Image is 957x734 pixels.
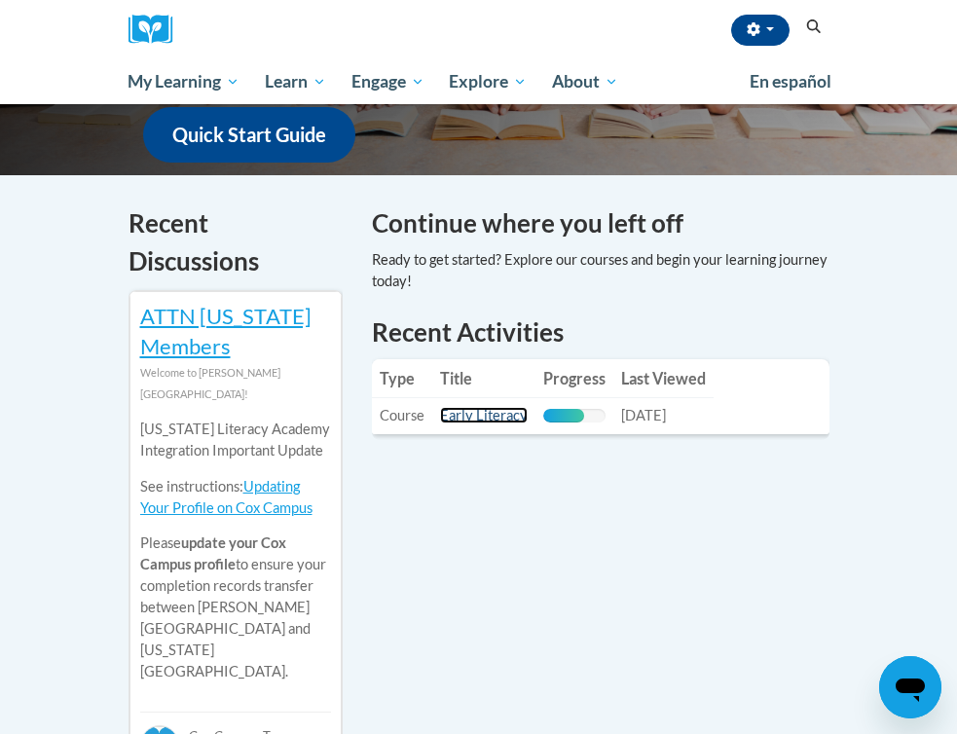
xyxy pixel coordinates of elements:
span: Engage [351,70,424,93]
iframe: Button to launch messaging window [879,656,941,718]
p: [US_STATE] Literacy Academy Integration Important Update [140,419,331,461]
a: Engage [339,59,437,104]
button: Account Settings [731,15,790,46]
th: Type [372,359,432,398]
a: Learn [252,59,339,104]
p: See instructions: [140,476,331,519]
span: En español [750,71,831,92]
span: Course [380,407,424,423]
a: Updating Your Profile on Cox Campus [140,478,313,516]
h4: Continue where you left off [372,204,829,242]
button: Search [799,16,828,39]
h4: Recent Discussions [129,204,343,280]
th: Title [432,359,535,398]
a: About [539,59,631,104]
div: Main menu [114,59,844,104]
a: En español [737,61,844,102]
a: Early Literacy [440,407,528,423]
a: Cox Campus [129,15,187,45]
div: Welcome to [PERSON_NAME][GEOGRAPHIC_DATA]! [140,362,331,405]
a: Quick Start Guide [143,107,355,163]
a: ATTN [US_STATE] Members [140,303,312,359]
a: Explore [436,59,539,104]
span: Learn [265,70,326,93]
div: Progress, % [543,409,585,422]
span: [DATE] [621,407,666,423]
th: Progress [535,359,613,398]
span: My Learning [128,70,239,93]
h1: Recent Activities [372,314,829,349]
span: Explore [449,70,527,93]
b: update your Cox Campus profile [140,534,286,572]
img: Logo brand [129,15,187,45]
th: Last Viewed [613,359,714,398]
span: About [552,70,618,93]
a: My Learning [116,59,253,104]
div: Please to ensure your completion records transfer between [PERSON_NAME][GEOGRAPHIC_DATA] and [US_... [140,405,331,698]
